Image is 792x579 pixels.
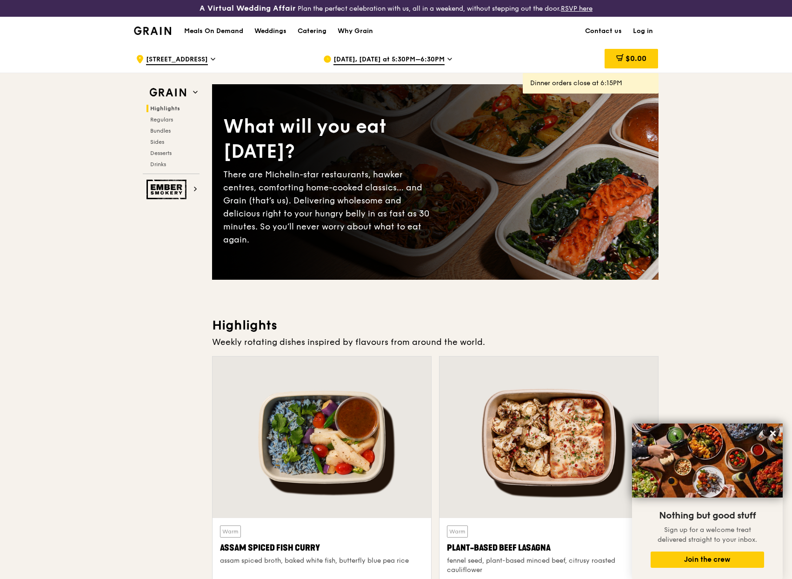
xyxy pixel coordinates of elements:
[447,525,468,538] div: Warm
[146,180,189,199] img: Ember Smokery web logo
[220,556,424,566] div: assam spiced broth, baked white fish, butterfly blue pea rice
[146,55,208,65] span: [STREET_ADDRESS]
[651,552,764,568] button: Join the crew
[659,510,756,521] span: Nothing but good stuff
[220,525,241,538] div: Warm
[212,317,659,334] h3: Highlights
[134,16,172,44] a: GrainGrain
[150,128,171,134] span: Bundles
[184,27,243,36] h1: Meals On Demand
[223,114,435,164] div: What will you eat [DATE]?
[150,150,172,156] span: Desserts
[146,84,189,101] img: Grain web logo
[249,17,292,45] a: Weddings
[447,541,651,554] div: Plant-Based Beef Lasagna
[134,27,172,35] img: Grain
[132,4,660,13] div: Plan the perfect celebration with us, all in a weekend, without stepping out the door.
[338,17,373,45] div: Why Grain
[150,161,166,168] span: Drinks
[626,54,646,63] span: $0.00
[200,4,296,13] h3: A Virtual Wedding Affair
[150,105,180,112] span: Highlights
[658,526,757,544] span: Sign up for a welcome treat delivered straight to your inbox.
[765,426,780,441] button: Close
[220,541,424,554] div: Assam Spiced Fish Curry
[150,139,164,145] span: Sides
[332,17,379,45] a: Why Grain
[627,17,659,45] a: Log in
[561,5,592,13] a: RSVP here
[632,424,783,498] img: DSC07876-Edit02-Large.jpeg
[333,55,445,65] span: [DATE], [DATE] at 5:30PM–6:30PM
[298,17,326,45] div: Catering
[150,116,173,123] span: Regulars
[212,336,659,349] div: Weekly rotating dishes inspired by flavours from around the world.
[254,17,286,45] div: Weddings
[579,17,627,45] a: Contact us
[223,168,435,246] div: There are Michelin-star restaurants, hawker centres, comforting home-cooked classics… and Grain (...
[447,556,651,575] div: fennel seed, plant-based minced beef, citrusy roasted cauliflower
[292,17,332,45] a: Catering
[530,79,651,88] div: Dinner orders close at 6:15PM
